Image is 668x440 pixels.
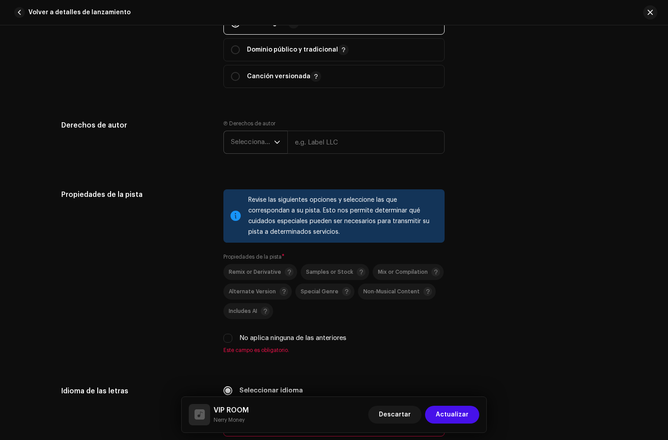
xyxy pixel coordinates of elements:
label: Ⓟ Derechos de autor [223,120,275,127]
span: Este campo es obligatorio. [223,347,445,354]
span: Samples or Stock [306,269,353,275]
h5: Idioma de las letras [61,386,209,396]
p-togglebutton: Dominio público y tradicional [223,38,445,61]
p-togglebutton: Mix or Compilation [373,264,444,280]
p-togglebutton: Canción versionada [223,65,445,88]
p-togglebutton: Remix or Derivative [223,264,297,280]
h5: Derechos de autor [61,120,209,131]
span: Non-Musical Content [363,289,420,295]
span: Descartar [379,406,411,424]
p-togglebutton: Non-Musical Content [358,284,436,300]
h5: VIP ROOM [214,405,249,416]
div: Revise las siguientes opciones y seleccione las que correspondan a su pista. Esto nos permite det... [248,195,437,237]
span: Alternate Version [229,289,276,295]
small: VIP ROOM [214,416,249,424]
span: Seleccionar año [231,131,274,153]
span: Remix or Derivative [229,269,281,275]
div: dropdown trigger [274,131,280,153]
label: Propiedades de la pista [223,253,285,260]
button: Descartar [368,406,421,424]
p-togglebutton: Includes AI [223,303,273,319]
p: Dominio público y tradicional [247,44,349,55]
p-togglebutton: Special Genre [295,284,354,300]
label: No aplica ninguna de las anteriores [239,333,346,343]
span: Special Genre [301,289,338,295]
span: Includes AI [229,308,257,314]
input: e.g. Label LLC [287,131,445,154]
h5: Propiedades de la pista [61,189,209,200]
p: Canción versionada [247,71,321,82]
button: Actualizar [425,406,479,424]
p-togglebutton: Samples or Stock [301,264,369,280]
span: Actualizar [436,406,469,424]
label: Seleccionar idioma [239,386,303,396]
p-togglebutton: Alternate Version [223,284,292,300]
span: Mix or Compilation [378,269,428,275]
